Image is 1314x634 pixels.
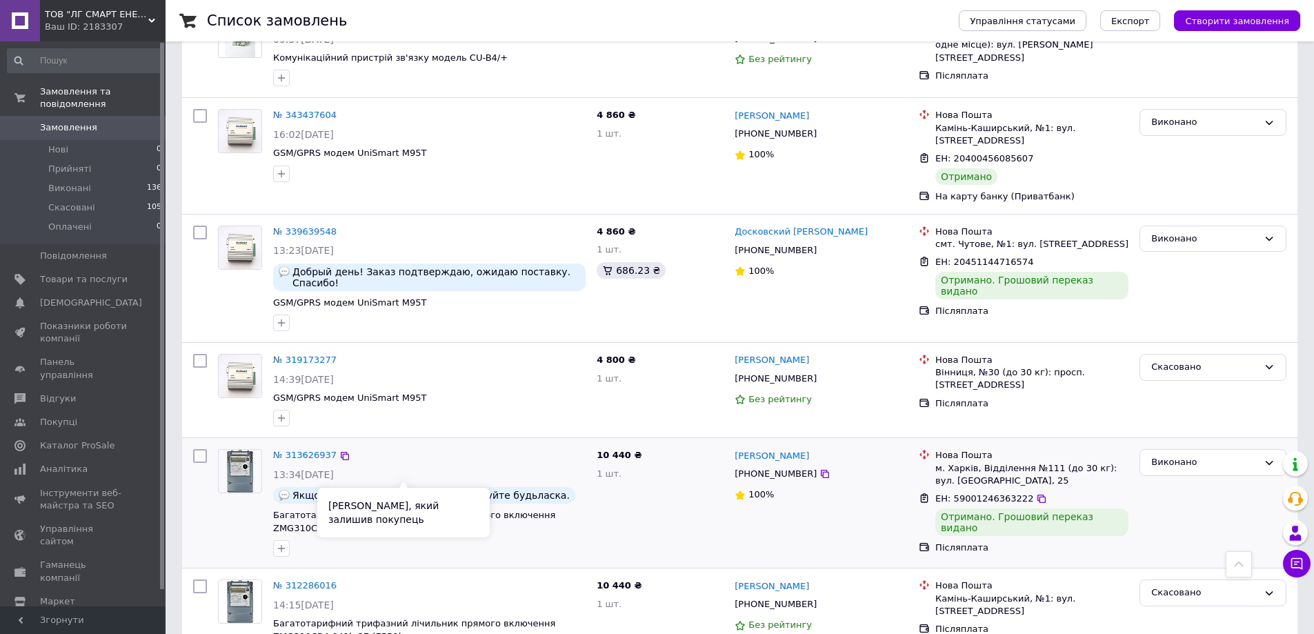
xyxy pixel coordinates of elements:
span: Експорт [1111,16,1150,26]
div: Отримано. Грошовий переказ видано [935,272,1128,299]
input: Пошук [7,48,163,73]
span: 1 шт. [597,128,621,139]
div: Нова Пошта [935,109,1128,121]
span: 136 [147,182,161,195]
div: [PHONE_NUMBER] [732,465,819,483]
div: Післяплата [935,70,1128,82]
div: Могилів-Подільський, №2 (до 30 кг на одне місце): вул. [PERSON_NAME][STREET_ADDRESS] [935,26,1128,64]
span: 0 [157,221,161,233]
span: Добрый день! Заказ подтверждаю, ожидаю поставку. Спасибо! [292,266,580,288]
span: Замовлення [40,121,97,134]
a: Комунікаційний пристрій зв'язку модель CU-B4/+ [273,52,508,63]
a: Фото товару [218,449,262,493]
div: смт. Чутове, №1: вул. [STREET_ADDRESS] [935,238,1128,250]
span: Без рейтингу [748,620,812,630]
div: Камінь-Каширський, №1: вул. [STREET_ADDRESS] [935,122,1128,147]
div: Скасовано [1151,586,1258,600]
span: Якщо немає в наявності перетелефонуйте будьласка. [292,490,570,501]
span: 4 860 ₴ [597,226,635,237]
span: 1 шт. [597,468,621,479]
img: Фото товару [227,580,253,623]
div: Скасовано [1151,360,1258,375]
span: Інструменти веб-майстра та SEO [40,487,128,512]
span: 14:15[DATE] [273,600,334,611]
span: [DEMOGRAPHIC_DATA] [40,297,142,309]
span: Замовлення та повідомлення [40,86,166,110]
div: Ваш ID: 2183307 [45,21,166,33]
img: :speech_balloon: [279,266,290,277]
a: GSM/GPRS модем UniSmart M95T [273,393,426,403]
div: [PHONE_NUMBER] [732,241,819,259]
a: Фото товару [218,354,262,398]
span: 0 [157,143,161,156]
span: 13:23[DATE] [273,245,334,256]
h1: Список замовлень [207,12,347,29]
span: ТОВ "ЛГ СМАРТ ЕНЕРДЖІ" [45,8,148,21]
span: Нові [48,143,68,156]
span: 100% [748,266,774,276]
a: № 319173277 [273,355,337,365]
span: 105 [147,201,161,214]
a: № 313626937 [273,450,337,460]
div: Нова Пошта [935,354,1128,366]
a: GSM/GPRS модем UniSmart M95T [273,148,426,158]
span: Аналітика [40,463,88,475]
div: 686.23 ₴ [597,262,666,279]
a: GSM/GPRS модем UniSmart M95T [273,297,426,308]
span: 1 шт. [597,599,621,609]
a: Багатотарифний трифазний лічильник прямого включення ZMG310CR4.041b.37 (E550) [273,510,555,533]
span: Без рейтингу [748,54,812,64]
span: 4 800 ₴ [597,355,635,365]
div: Нова Пошта [935,579,1128,592]
div: [PHONE_NUMBER] [732,125,819,143]
div: Нова Пошта [935,449,1128,462]
div: Отримано [935,168,997,185]
span: 09:57[DATE] [273,34,334,45]
span: 100% [748,489,774,499]
span: Покупці [40,416,77,428]
div: Виконано [1151,115,1258,130]
span: 16:02[DATE] [273,129,334,140]
img: Фото товару [219,110,261,152]
span: Створити замовлення [1185,16,1289,26]
img: Фото товару [219,226,261,269]
a: Досковский [PERSON_NAME] [735,226,868,239]
span: ЕН: 59001246363222 [935,493,1033,504]
span: 10 440 ₴ [597,580,641,591]
div: Вінниця, №30 (до 30 кг): просп. [STREET_ADDRESS] [935,366,1128,391]
span: Повідомлення [40,250,107,262]
div: м. Харків, Відділення №111 (до 30 кг): вул. [GEOGRAPHIC_DATA], 25 [935,462,1128,487]
a: Створити замовлення [1160,15,1300,26]
a: Фото товару [218,579,262,624]
a: [PERSON_NAME] [735,450,809,463]
span: Каталог ProSale [40,439,115,452]
span: Показники роботи компанії [40,320,128,345]
span: Виконані [48,182,91,195]
span: Маркет [40,595,75,608]
img: Фото товару [219,355,261,397]
span: 1 шт. [597,33,621,43]
a: [PERSON_NAME] [735,110,809,123]
div: Виконано [1151,232,1258,246]
div: Виконано [1151,455,1258,470]
span: 1 шт. [597,373,621,384]
span: 4 860 ₴ [597,110,635,120]
div: Післяплата [935,305,1128,317]
button: Експорт [1100,10,1161,31]
span: 0 [157,163,161,175]
span: [PERSON_NAME], який залишив покупець [328,500,439,525]
img: :speech_balloon: [279,490,290,501]
span: Без рейтингу [748,394,812,404]
span: Товари та послуги [40,273,128,286]
span: Управління сайтом [40,523,128,548]
button: Управління статусами [959,10,1086,31]
a: Фото товару [218,109,262,153]
span: Гаманець компанії [40,559,128,584]
div: На карту банку (Приватбанк) [935,190,1128,203]
div: Післяплата [935,542,1128,554]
